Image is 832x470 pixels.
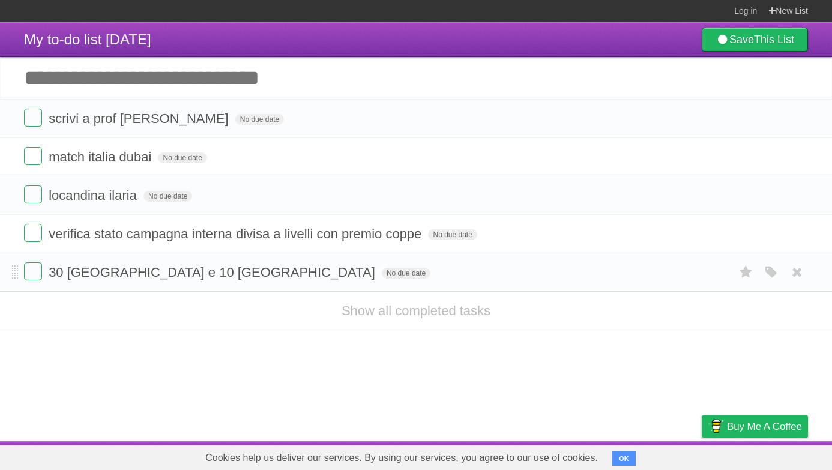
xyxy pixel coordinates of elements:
a: Buy me a coffee [702,415,808,438]
a: Developers [582,444,630,467]
button: OK [612,451,636,466]
span: No due date [158,152,206,163]
span: Buy me a coffee [727,416,802,437]
span: match italia dubai [49,149,154,164]
span: No due date [235,114,284,125]
label: Done [24,147,42,165]
b: This List [754,34,794,46]
a: Show all completed tasks [342,303,490,318]
span: My to-do list [DATE] [24,31,151,47]
span: No due date [382,268,430,279]
span: No due date [143,191,192,202]
label: Done [24,109,42,127]
span: Cookies help us deliver our services. By using our services, you agree to our use of cookies. [193,446,610,470]
span: locandina ilaria [49,188,140,203]
a: About [542,444,567,467]
span: No due date [428,229,477,240]
label: Done [24,262,42,280]
label: Star task [735,262,758,282]
a: Terms [645,444,672,467]
img: Buy me a coffee [708,416,724,436]
span: verifica stato campagna interna divisa a livelli con premio coppe [49,226,424,241]
label: Done [24,185,42,203]
span: scrivi a prof [PERSON_NAME] [49,111,232,126]
a: Suggest a feature [732,444,808,467]
span: 30 [GEOGRAPHIC_DATA] e 10 [GEOGRAPHIC_DATA] [49,265,378,280]
a: Privacy [686,444,717,467]
a: SaveThis List [702,28,808,52]
label: Done [24,224,42,242]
